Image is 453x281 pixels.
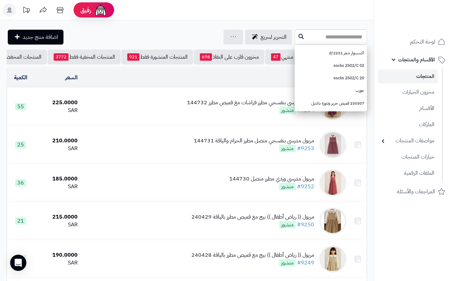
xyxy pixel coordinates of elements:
img: مريول مدرسي وردي مطرز متصل 144730 [319,169,346,196]
span: 47 [271,53,281,61]
img: مريول (( رياض أطفال )) بيج مع قميص مطرز بالياقة 240429 [319,207,346,234]
div: 225.0000 [36,99,78,107]
span: 55 [15,103,26,110]
a: الكمية [14,74,27,82]
div: مريول (( رياض أطفال )) بيج مع قميص مطرز بالياقة 240428 [191,251,314,259]
span: التحرير لسريع [261,33,287,41]
a: السعر [65,74,78,82]
img: مريول مدرسي بنفسجي متصل مطرز الحزام والياقة 144731 [319,131,346,158]
div: Open Intercom Messenger [10,255,26,271]
span: 921 [127,53,139,61]
a: #9249 [297,259,314,267]
img: مريول (( رياض أطفال )) بيج مع قميص مطرز بالياقة 240428 [319,246,346,273]
span: منشور [279,145,296,152]
span: 25 [15,141,26,148]
span: 21 [15,217,26,225]
a: #9250 [297,221,314,229]
a: socks 2502/C 20 [295,72,367,84]
img: logo-2.png [407,5,447,19]
span: 36 [15,179,26,187]
span: منشور [279,221,296,228]
a: جورب [295,84,367,97]
div: SAR [36,221,78,229]
span: لوحة التحكم [410,37,435,47]
a: تحديثات المنصة [18,3,35,19]
span: رفيق [80,6,91,14]
a: #9252 [297,182,314,191]
div: SAR [36,145,78,152]
a: 230307 قميص حرير وتنورة دانتيل [295,97,367,110]
a: لوحة التحكم [378,34,449,50]
div: 215.0000 [36,213,78,221]
a: المنتجات المنشورة فقط921 [121,50,193,64]
span: 3772 [54,53,69,61]
span: منشور [279,183,296,190]
a: اضافة منتج جديد [8,30,63,45]
span: 698 [200,53,212,61]
div: 185.0000 [36,175,78,183]
a: الأقسام [378,101,438,116]
a: المنتجات [378,69,438,83]
a: مواصفات المنتجات [378,134,438,148]
div: 210.0000 [36,137,78,145]
span: منشور [279,107,296,114]
div: مريول مدرسي بنفسجي مطرز فراشات مع قميص مطرز 144732 [187,99,314,107]
a: المراجعات والأسئلة [378,184,449,200]
a: #9253 [297,144,314,152]
div: 190.0000 [36,251,78,259]
div: مريول (( رياض أطفال )) بيج مع قميص مطرز بالياقة 240429 [191,213,314,221]
a: مخزون قارب على النفاذ698 [194,50,264,64]
span: الأقسام والمنتجات [398,55,435,64]
a: خيارات المنتجات [378,150,438,164]
div: SAR [36,183,78,191]
a: التحرير لسريع [245,30,292,45]
a: مخزون منتهي47 [265,50,314,64]
span: منشور [279,259,296,266]
a: الملفات الرقمية [378,166,438,180]
div: SAR [36,259,78,267]
a: socks 2502/C 02 [295,59,367,72]
div: مريول مدرسي بنفسجي متصل مطرز الحزام والياقة 144731 [194,137,314,145]
img: ai-face.png [94,3,107,17]
span: المراجعات والأسئلة [397,187,435,196]
a: المنتجات المخفية فقط3772 [48,50,121,64]
span: اضافة منتج جديد [23,33,58,41]
a: اكسسوار شعر 2231/d [295,47,367,59]
a: الماركات [378,117,438,132]
div: مريول مدرسي وردي مطرز متصل 144730 [229,175,314,183]
a: مخزون الخيارات [378,85,438,100]
div: SAR [36,107,78,114]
